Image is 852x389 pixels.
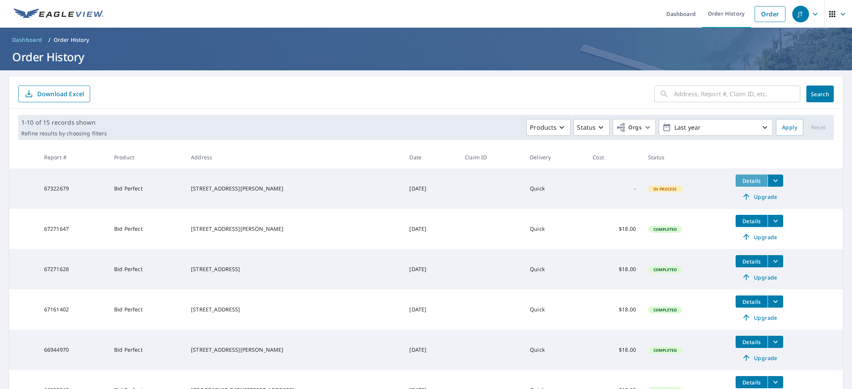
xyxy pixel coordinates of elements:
button: detailsBtn-67322679 [736,175,768,187]
th: Address [185,146,403,168]
td: 66944970 [38,330,108,370]
th: Status [642,146,730,168]
span: Upgrade [740,353,779,362]
th: Product [108,146,185,168]
button: Status [574,119,610,136]
button: Last year [659,119,773,136]
td: 67322679 [38,168,108,209]
span: Search [812,91,828,98]
h1: Order History [9,49,843,65]
button: Download Excel [18,86,90,102]
td: Bid Perfect [108,330,185,370]
div: JT [792,6,809,22]
li: / [48,35,51,44]
td: 67271628 [38,249,108,289]
td: $18.00 [587,249,642,289]
td: [DATE] [403,249,459,289]
td: $18.00 [587,289,642,330]
th: Cost [587,146,642,168]
div: [STREET_ADDRESS][PERSON_NAME] [191,185,397,192]
a: Upgrade [736,352,783,364]
div: [STREET_ADDRESS] [191,306,397,313]
span: Dashboard [12,36,42,44]
th: Delivery [524,146,587,168]
td: [DATE] [403,330,459,370]
td: $18.00 [587,330,642,370]
span: Orgs [616,123,642,132]
th: Date [403,146,459,168]
a: Dashboard [9,34,45,46]
span: Upgrade [740,232,779,241]
input: Address, Report #, Claim ID, etc. [674,83,800,105]
a: Upgrade [736,311,783,324]
span: Details [740,258,763,265]
span: Apply [782,123,797,132]
button: Products [526,119,571,136]
td: Quick [524,168,587,209]
span: Details [740,338,763,346]
td: Bid Perfect [108,249,185,289]
button: filesDropdownBtn-67161402 [768,295,783,308]
td: [DATE] [403,289,459,330]
span: Completed [649,227,681,232]
div: [STREET_ADDRESS][PERSON_NAME] [191,225,397,233]
p: Download Excel [37,90,84,98]
button: detailsBtn-66923940 [736,376,768,388]
button: filesDropdownBtn-67271628 [768,255,783,267]
span: Details [740,218,763,225]
button: detailsBtn-67271628 [736,255,768,267]
button: Orgs [613,119,656,136]
a: Upgrade [736,231,783,243]
td: [DATE] [403,209,459,249]
span: Completed [649,348,681,353]
td: Quick [524,209,587,249]
button: filesDropdownBtn-66944970 [768,336,783,348]
button: Search [806,86,834,102]
p: Order History [54,36,89,44]
td: - [587,168,642,209]
span: Upgrade [740,273,779,282]
a: Upgrade [736,191,783,203]
button: detailsBtn-67161402 [736,295,768,308]
p: Last year [671,121,760,134]
td: Quick [524,330,587,370]
a: Upgrade [736,271,783,283]
span: Details [740,298,763,305]
div: [STREET_ADDRESS][PERSON_NAME] [191,346,397,354]
span: Completed [649,267,681,272]
button: filesDropdownBtn-67322679 [768,175,783,187]
span: Details [740,177,763,184]
button: detailsBtn-67271647 [736,215,768,227]
img: EV Logo [14,8,103,20]
nav: breadcrumb [9,34,843,46]
td: Quick [524,249,587,289]
p: Products [530,123,556,132]
button: filesDropdownBtn-66923940 [768,376,783,388]
td: [DATE] [403,168,459,209]
button: Apply [776,119,803,136]
td: $18.00 [587,209,642,249]
div: [STREET_ADDRESS] [191,265,397,273]
button: filesDropdownBtn-67271647 [768,215,783,227]
span: Upgrade [740,313,779,322]
th: Report # [38,146,108,168]
p: Status [577,123,596,132]
span: Details [740,379,763,386]
td: Bid Perfect [108,168,185,209]
p: 1-10 of 15 records shown [21,118,107,127]
td: Quick [524,289,587,330]
span: Completed [649,307,681,313]
span: Upgrade [740,192,779,201]
td: 67161402 [38,289,108,330]
button: detailsBtn-66944970 [736,336,768,348]
p: Refine results by choosing filters [21,130,107,137]
th: Claim ID [459,146,524,168]
td: Bid Perfect [108,209,185,249]
td: 67271647 [38,209,108,249]
span: In Process [649,186,682,192]
td: Bid Perfect [108,289,185,330]
a: Order [755,6,785,22]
